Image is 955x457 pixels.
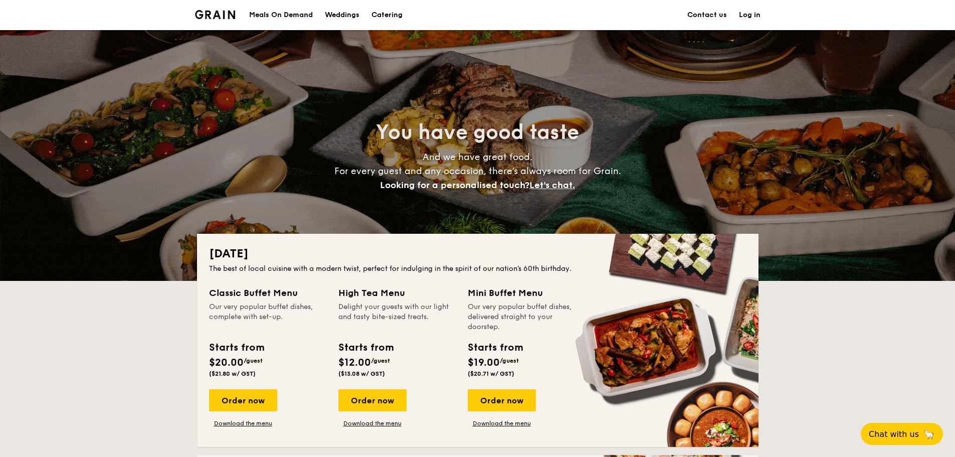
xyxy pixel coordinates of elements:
[500,357,519,364] span: /guest
[468,302,585,332] div: Our very popular buffet dishes, delivered straight to your doorstep.
[209,302,326,332] div: Our very popular buffet dishes, complete with set-up.
[468,286,585,300] div: Mini Buffet Menu
[338,340,393,355] div: Starts from
[468,370,514,377] span: ($20.71 w/ GST)
[923,428,935,440] span: 🦙
[380,180,529,191] span: Looking for a personalised touch?
[869,429,919,439] span: Chat with us
[209,246,746,262] h2: [DATE]
[376,120,579,144] span: You have good taste
[468,419,536,427] a: Download the menu
[468,357,500,369] span: $19.00
[195,10,236,19] a: Logotype
[334,151,621,191] span: And we have great food. For every guest and any occasion, there’s always room for Grain.
[209,340,264,355] div: Starts from
[209,370,256,377] span: ($21.80 w/ GST)
[338,302,456,332] div: Delight your guests with our light and tasty bite-sized treats.
[861,423,943,445] button: Chat with us🦙
[371,357,390,364] span: /guest
[468,389,536,411] div: Order now
[209,389,277,411] div: Order now
[338,389,407,411] div: Order now
[195,10,236,19] img: Grain
[529,180,575,191] span: Let's chat.
[338,370,385,377] span: ($13.08 w/ GST)
[338,419,407,427] a: Download the menu
[209,419,277,427] a: Download the menu
[209,286,326,300] div: Classic Buffet Menu
[209,264,746,274] div: The best of local cuisine with a modern twist, perfect for indulging in the spirit of our nation’...
[338,357,371,369] span: $12.00
[338,286,456,300] div: High Tea Menu
[209,357,244,369] span: $20.00
[468,340,522,355] div: Starts from
[244,357,263,364] span: /guest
